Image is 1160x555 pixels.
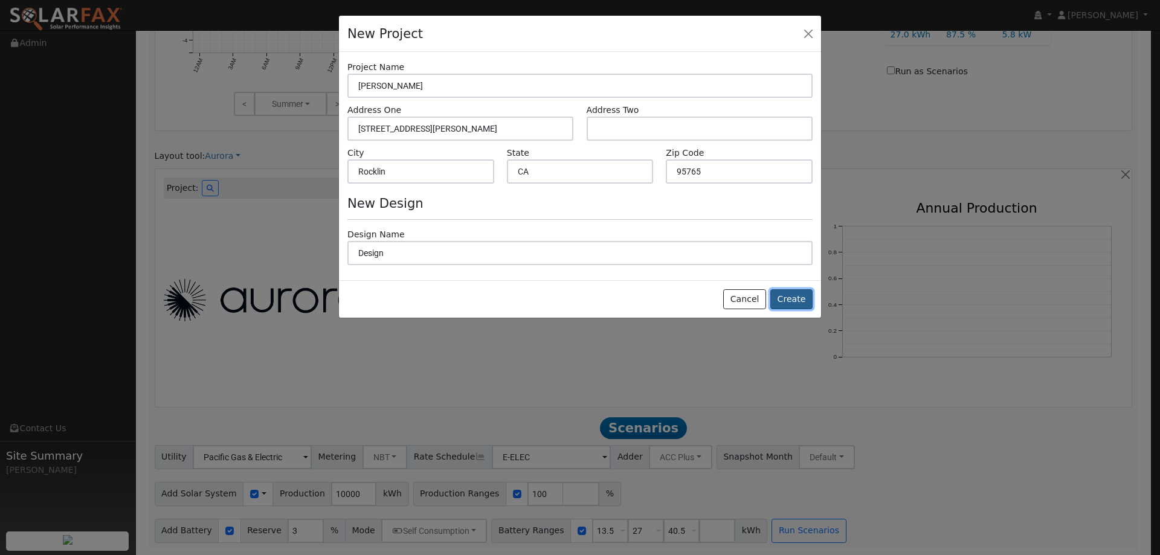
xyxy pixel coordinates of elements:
[770,289,813,310] button: Create
[347,147,364,159] label: City
[666,147,704,159] label: Zip Code
[347,196,813,211] h4: New Design
[347,228,405,241] label: Design Name
[587,104,639,117] label: Address Two
[347,104,401,117] label: Address One
[723,289,766,310] button: Cancel
[347,61,404,74] label: Project Name
[347,24,423,43] h4: New Project
[507,147,529,159] label: State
